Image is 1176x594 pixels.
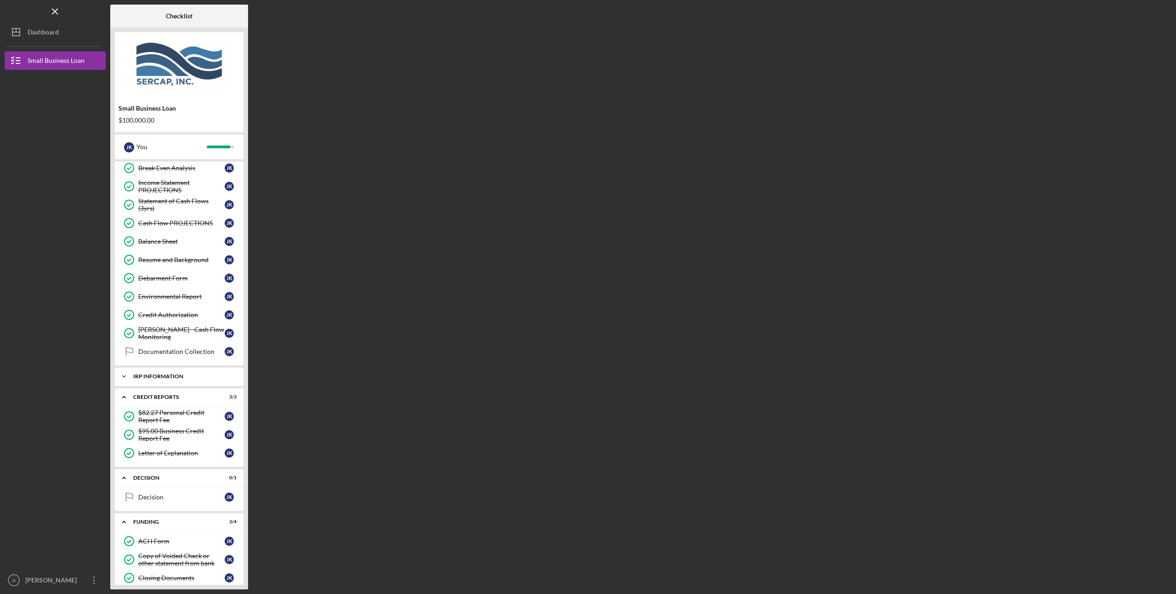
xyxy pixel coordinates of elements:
div: Funding [133,519,214,525]
div: J K [225,430,234,439]
a: Break Even AnalysisJK [119,159,239,177]
div: Small Business Loan [119,105,240,112]
a: Copy of Voided Check or other statement from bankJK [119,550,239,569]
div: J K [225,200,234,209]
button: Dashboard [5,23,106,41]
div: J K [225,163,234,173]
a: Closing DocumentsJK [119,569,239,587]
div: J K [225,537,234,546]
div: Resume and Background [138,256,225,263]
a: ACH FormJK [119,532,239,550]
div: $100,000.00 [119,117,240,124]
button: Small Business Loan [5,51,106,70]
div: [PERSON_NAME] - Cash Flow Monitoring [138,326,225,341]
a: $82.27 Personal Credit Report FeeJK [119,407,239,426]
div: J K [225,310,234,319]
text: JK [11,578,17,583]
div: Balance Sheet [138,238,225,245]
div: Income Statement PROJECTIONS [138,179,225,194]
div: Small Business Loan [28,51,85,72]
a: DecisionJK [119,488,239,506]
div: Decision [138,493,225,501]
div: 3 / 3 [220,394,237,400]
div: [PERSON_NAME] [23,571,83,592]
div: Break Even Analysis [138,164,225,172]
a: $95.00 Business Credit Report FeeJK [119,426,239,444]
div: $82.27 Personal Credit Report Fee [138,409,225,424]
a: Documentation CollectionJK [119,342,239,361]
div: Environmental Report [138,293,225,300]
a: Environmental ReportJK [119,287,239,306]
div: $95.00 Business Credit Report Fee [138,427,225,442]
div: You [136,139,207,155]
a: Resume and BackgroundJK [119,251,239,269]
div: J K [225,255,234,264]
a: Credit AuthorizationJK [119,306,239,324]
button: JK[PERSON_NAME] [5,571,106,589]
div: Letter of Explanation [138,449,225,457]
div: Documentation Collection [138,348,225,355]
div: Statement of Cash Flows (3yrs) [138,197,225,212]
div: credit reports [133,394,214,400]
a: Cash Flow PROJECTIONSJK [119,214,239,232]
div: IRP Information [133,374,232,379]
div: J K [225,182,234,191]
a: Statement of Cash Flows (3yrs)JK [119,196,239,214]
div: Decision [133,475,214,481]
div: J K [225,274,234,283]
div: 3 / 4 [220,519,237,525]
a: Letter of ExplanationJK [119,444,239,462]
div: Closing Documents [138,574,225,582]
div: J K [225,493,234,502]
div: J K [225,329,234,338]
div: Cash Flow PROJECTIONS [138,219,225,227]
div: ACH Form [138,538,225,545]
div: J K [225,412,234,421]
div: Copy of Voided Check or other statement from bank [138,552,225,567]
img: Product logo [115,37,243,92]
a: [PERSON_NAME] - Cash Flow MonitoringJK [119,324,239,342]
div: J K [225,555,234,564]
div: J K [225,237,234,246]
a: Income Statement PROJECTIONSJK [119,177,239,196]
div: Credit Authorization [138,311,225,319]
b: Checklist [166,12,192,20]
div: J K [225,448,234,458]
div: J K [225,573,234,583]
div: 0 / 1 [220,475,237,481]
div: Dashboard [28,23,59,44]
a: Balance SheetJK [119,232,239,251]
a: Debarment FormJK [119,269,239,287]
div: J K [124,142,134,152]
div: J K [225,347,234,356]
div: J K [225,292,234,301]
div: J K [225,219,234,228]
div: Debarment Form [138,275,225,282]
